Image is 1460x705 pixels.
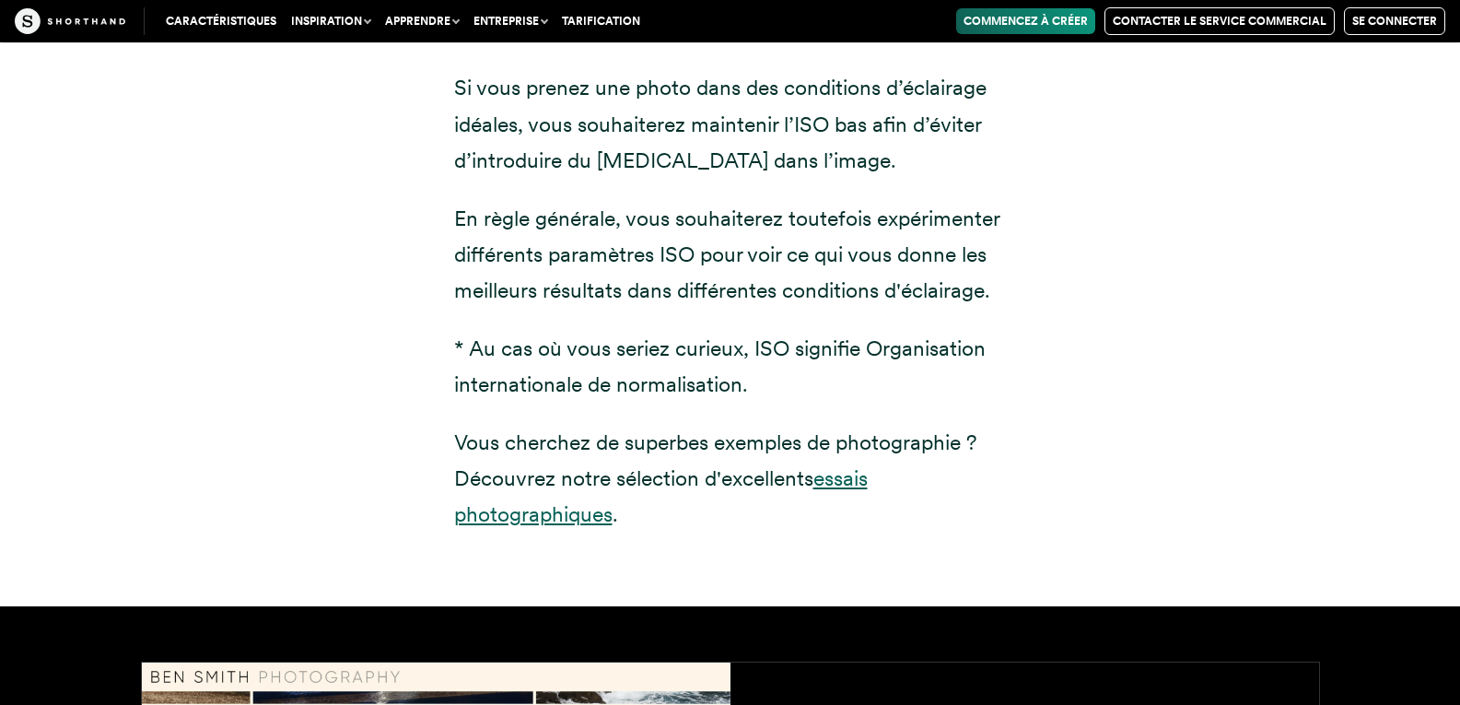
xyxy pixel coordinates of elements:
[964,15,1088,28] font: Commencez à créer
[555,8,648,34] a: Tarification
[1104,7,1335,35] a: Contacter le service commercial
[454,206,999,303] font: En règle générale, vous souhaiterez toutefois expérimenter différents paramètres ISO pour voir ce...
[454,429,977,491] font: Vous cherchez de superbes exemples de photographie ? Découvrez notre sélection d'excellents
[1352,15,1437,28] font: Se connecter
[1344,7,1445,35] a: Se connecter
[454,75,987,172] font: Si vous prenez une photo dans des conditions d’éclairage idéales, vous souhaiterez maintenir l’IS...
[454,465,868,527] a: essais photographiques
[158,8,284,34] a: Caractéristiques
[166,15,276,28] font: Caractéristiques
[466,8,555,34] button: Entreprise
[473,15,539,28] font: Entreprise
[385,15,450,28] font: Apprendre
[454,335,986,397] font: * Au cas où vous seriez curieux, ISO signifie Organisation internationale de normalisation.
[956,8,1095,34] a: Commencez à créer
[291,15,362,28] font: Inspiration
[284,8,378,34] button: Inspiration
[562,15,640,28] font: Tarification
[15,8,125,34] img: L'artisanat
[613,501,618,527] font: .
[1113,15,1326,28] font: Contacter le service commercial
[378,8,466,34] button: Apprendre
